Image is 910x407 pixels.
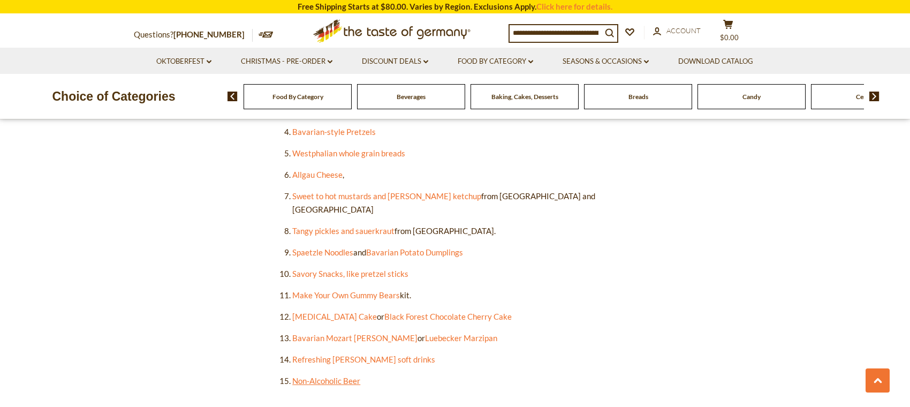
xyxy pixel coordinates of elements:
[397,93,426,101] a: Beverages
[292,148,405,158] a: Westphalian whole grain breads
[292,269,408,278] a: Savory Snacks, like pretzel sticks
[720,33,739,42] span: $0.00
[156,56,211,67] a: Oktoberfest
[653,25,701,37] a: Account
[536,2,612,11] a: Click here for details.
[241,56,332,67] a: Christmas - PRE-ORDER
[292,170,343,179] a: Allgau Cheese
[362,56,428,67] a: Discount Deals
[292,312,377,321] a: [MEDICAL_DATA] Cake
[742,93,761,101] a: Candy
[292,190,627,216] li: from [GEOGRAPHIC_DATA] and [GEOGRAPHIC_DATA]
[292,224,627,238] li: from [GEOGRAPHIC_DATA].
[491,93,558,101] a: Baking, Cakes, Desserts
[292,376,360,386] a: Non-Alcoholic Beer
[292,333,418,343] a: Bavarian Mozart [PERSON_NAME]
[628,93,648,101] a: Breads
[678,56,753,67] a: Download Catalog
[292,289,627,302] li: kit.
[292,226,395,236] a: Tangy pickles and sauerkraut
[384,312,512,321] a: Black Forest Chocolate Cherry Cake
[712,19,744,46] button: $0.00
[292,246,627,259] li: and
[666,26,701,35] span: Account
[856,93,874,101] a: Cereal
[425,333,497,343] a: Luebecker Marzipan
[869,92,879,101] img: next arrow
[458,56,533,67] a: Food By Category
[292,310,627,323] li: or
[563,56,649,67] a: Seasons & Occasions
[292,355,435,364] a: Refreshing [PERSON_NAME] soft drinks
[292,247,353,257] a: Spaetzle Noodles
[366,247,463,257] a: Bavarian Potato Dumplings
[292,290,400,300] a: Make Your Own Gummy Bears
[227,92,238,101] img: previous arrow
[292,127,376,137] a: Bavarian-style Pretzels
[134,28,253,42] p: Questions?
[272,93,323,101] a: Food By Category
[173,29,245,39] a: [PHONE_NUMBER]
[292,331,627,345] li: or
[292,191,481,201] a: Sweet to hot mustards and [PERSON_NAME] ketchup
[292,168,627,182] li: ,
